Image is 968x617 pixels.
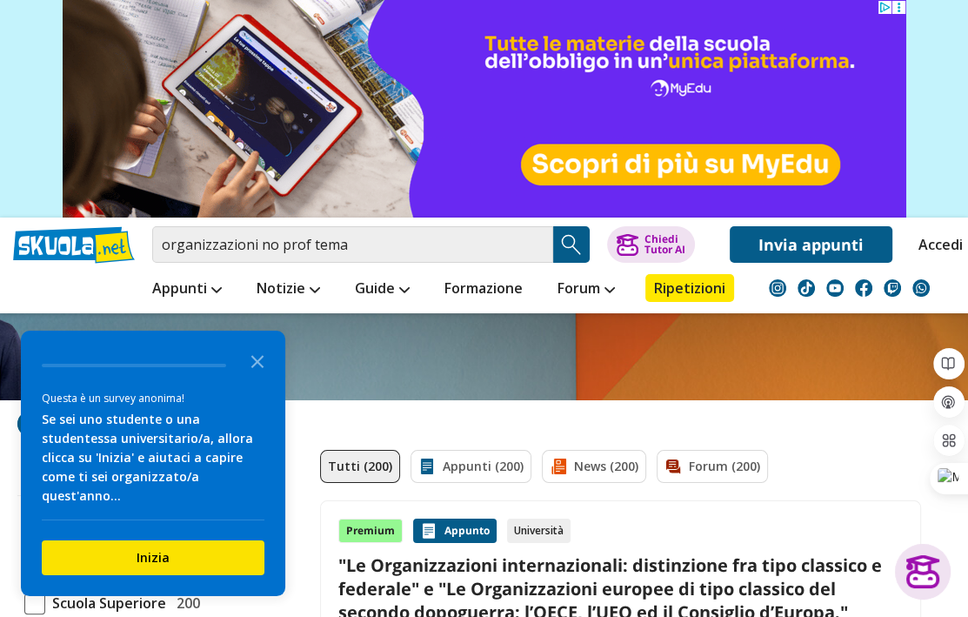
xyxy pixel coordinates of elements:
img: WhatsApp [912,279,930,297]
img: facebook [855,279,872,297]
img: Home [17,411,43,437]
a: Ripetizioni [645,274,734,302]
a: Appunti [148,274,226,305]
div: Chiedi Tutor AI [644,234,685,255]
button: Close the survey [240,343,275,378]
img: youtube [826,279,844,297]
img: Appunti contenuto [420,522,437,540]
a: Forum (200) [657,450,768,483]
div: Se sei uno studente o una studentessa universitario/a, allora clicca su 'Inizia' e aiutaci a capi... [42,410,264,506]
span: 200 [170,592,200,614]
a: News (200) [542,450,646,483]
div: Survey [21,331,285,596]
input: Cerca appunti, riassunti o versioni [152,226,553,263]
a: Tutti (200) [320,450,400,483]
button: Search Button [553,226,590,263]
img: Cerca appunti, riassunti o versioni [558,231,584,258]
img: tiktok [798,279,815,297]
div: Appunto [413,519,497,543]
a: Notizie [252,274,324,305]
div: Università [507,519,571,543]
button: ChiediTutor AI [607,226,695,263]
button: Inizia [42,540,264,575]
span: Scuola Superiore [45,592,166,614]
a: Formazione [440,274,527,305]
img: twitch [884,279,901,297]
img: instagram [769,279,786,297]
a: Forum [553,274,619,305]
a: Home [17,411,43,439]
div: Premium [338,519,403,543]
img: Forum filtro contenuto [664,458,682,475]
a: Guide [350,274,414,305]
a: Accedi [918,226,955,263]
a: Appunti (200) [411,450,531,483]
a: Invia appunti [730,226,892,263]
img: Appunti filtro contenuto [418,458,436,475]
div: Questa è un survey anonima! [42,390,264,406]
img: News filtro contenuto [550,458,567,475]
